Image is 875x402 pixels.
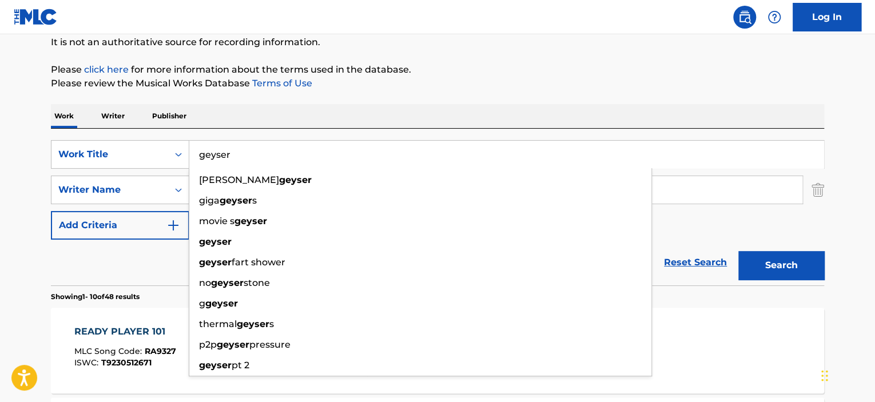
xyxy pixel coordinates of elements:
[199,298,205,309] span: g
[199,319,237,329] span: thermal
[733,6,756,29] a: Public Search
[199,236,232,247] strong: geyser
[821,359,828,393] div: Drag
[51,63,824,77] p: Please for more information about the terms used in the database.
[818,347,875,402] iframe: Chat Widget
[101,357,152,368] span: T9230512671
[217,339,249,350] strong: geyser
[793,3,861,31] a: Log In
[51,104,77,128] p: Work
[252,195,257,206] span: s
[763,6,786,29] div: Help
[145,346,176,356] span: RA9327
[58,148,161,161] div: Work Title
[658,250,733,275] a: Reset Search
[149,104,190,128] p: Publisher
[269,319,274,329] span: s
[812,176,824,204] img: Delete Criterion
[74,357,101,368] span: ISWC :
[232,360,249,371] span: pt 2
[220,195,252,206] strong: geyser
[199,360,232,371] strong: geyser
[199,216,234,226] span: movie s
[249,339,291,350] span: pressure
[199,174,279,185] span: [PERSON_NAME]
[279,174,312,185] strong: geyser
[738,10,751,24] img: search
[51,35,824,49] p: It is not an authoritative source for recording information.
[767,10,781,24] img: help
[58,183,161,197] div: Writer Name
[250,78,312,89] a: Terms of Use
[234,216,267,226] strong: geyser
[232,257,285,268] span: fart shower
[166,218,180,232] img: 9d2ae6d4665cec9f34b9.svg
[98,104,128,128] p: Writer
[199,339,217,350] span: p2p
[74,325,176,339] div: READY PLAYER 101
[199,257,232,268] strong: geyser
[244,277,270,288] span: stone
[199,277,211,288] span: no
[51,77,824,90] p: Please review the Musical Works Database
[74,346,145,356] span: MLC Song Code :
[205,298,238,309] strong: geyser
[738,251,824,280] button: Search
[237,319,269,329] strong: geyser
[84,64,129,75] a: click here
[51,308,824,393] a: READY PLAYER 101MLC Song Code:RA9327ISWC:T9230512671Writers (1)[PERSON_NAME]Recording Artists (0)...
[211,277,244,288] strong: geyser
[14,9,58,25] img: MLC Logo
[51,140,824,285] form: Search Form
[199,195,220,206] span: giga
[51,211,189,240] button: Add Criteria
[51,292,140,302] p: Showing 1 - 10 of 48 results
